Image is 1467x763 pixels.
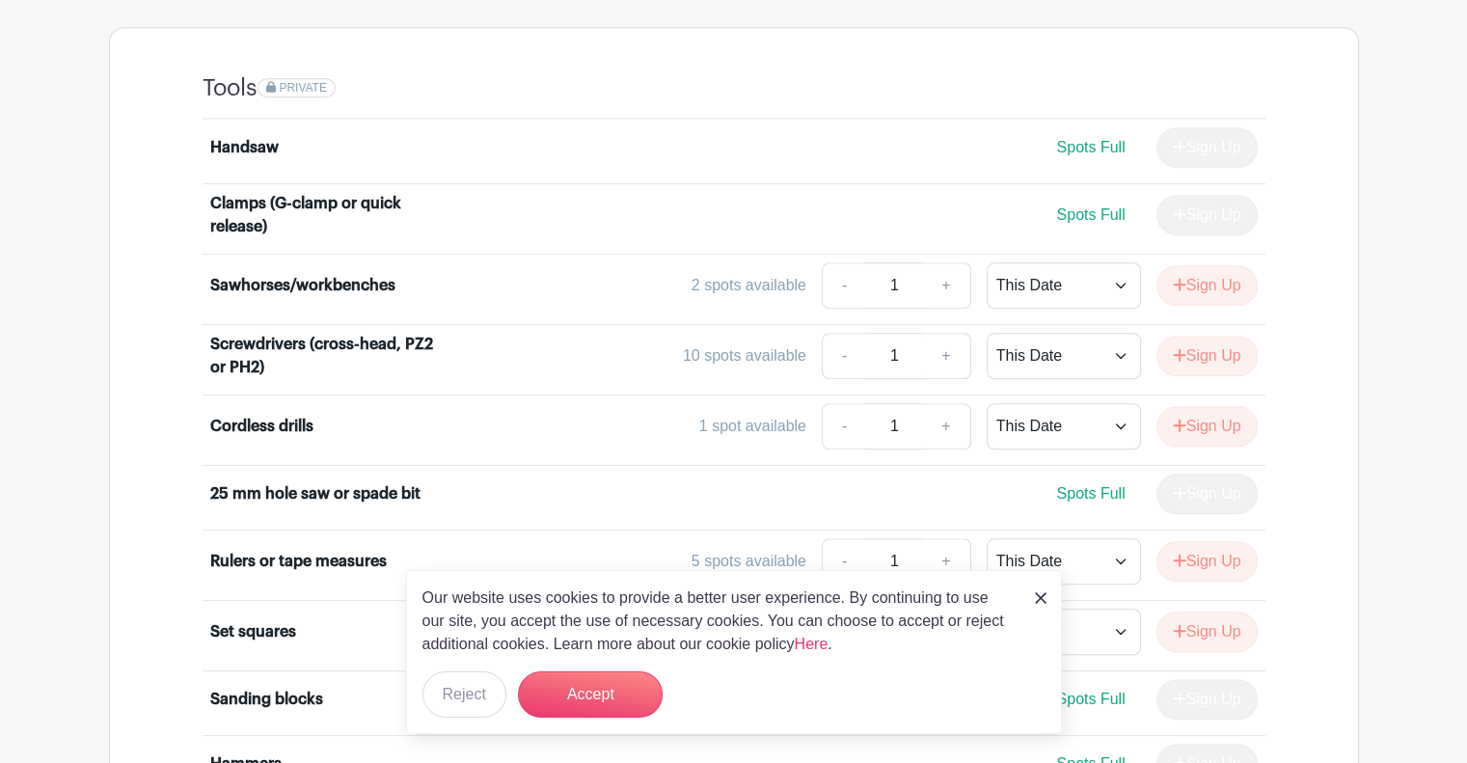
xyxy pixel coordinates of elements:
[1156,336,1258,376] button: Sign Up
[1156,265,1258,306] button: Sign Up
[683,344,806,368] div: 10 spots available
[795,636,829,652] a: Here
[203,74,258,102] h4: Tools
[518,671,663,718] button: Accept
[822,403,866,450] a: -
[1035,592,1046,604] img: close_button-5f87c8562297e5c2d7936805f587ecaba9071eb48480494691a3f1689db116b3.svg
[210,620,296,643] div: Set squares
[422,586,1015,656] p: Our website uses cookies to provide a better user experience. By continuing to use our site, you ...
[1156,541,1258,582] button: Sign Up
[210,333,449,379] div: Screwdrivers (cross-head, PZ2 or PH2)
[210,274,395,297] div: Sawhorses/workbenches
[692,274,806,297] div: 2 spots available
[210,688,323,711] div: Sanding blocks
[699,415,806,438] div: 1 spot available
[822,262,866,309] a: -
[210,192,449,238] div: Clamps (G-clamp or quick release)
[922,538,970,585] a: +
[422,671,506,718] button: Reject
[210,415,313,438] div: Cordless drills
[922,333,970,379] a: +
[922,403,970,450] a: +
[922,262,970,309] a: +
[692,550,806,573] div: 5 spots available
[822,538,866,585] a: -
[1056,139,1125,155] span: Spots Full
[210,136,279,159] div: Handsaw
[210,482,421,505] div: 25 mm hole saw or spade bit
[1056,691,1125,707] span: Spots Full
[210,550,387,573] div: Rulers or tape measures
[1156,406,1258,447] button: Sign Up
[1056,206,1125,223] span: Spots Full
[279,81,327,95] span: PRIVATE
[822,333,866,379] a: -
[1156,612,1258,652] button: Sign Up
[1056,485,1125,502] span: Spots Full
